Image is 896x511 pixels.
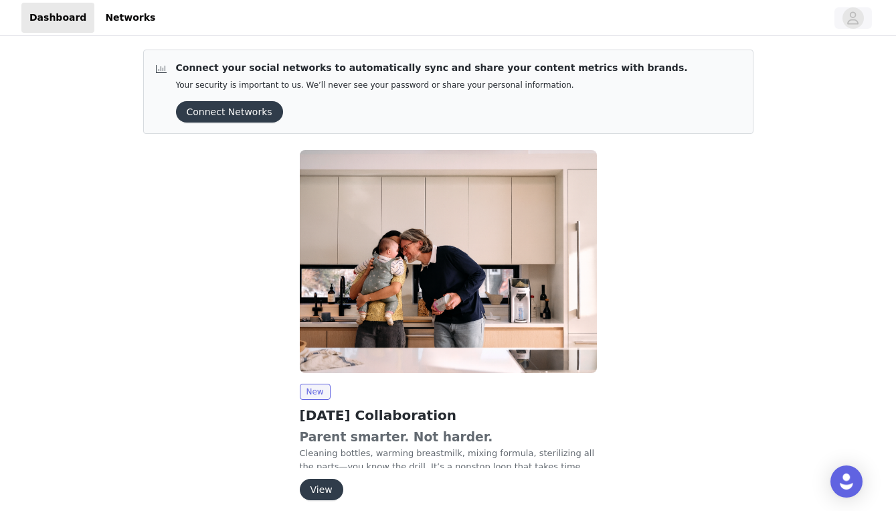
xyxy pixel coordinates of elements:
p: Connect your social networks to automatically sync and share your content metrics with brands. [176,61,688,75]
span: New [300,384,331,400]
h2: [DATE] Collaboration [300,405,597,425]
strong: Parent smarter. Not harder. [300,430,493,444]
a: Networks [97,3,163,33]
div: Open Intercom Messenger [830,465,863,498]
button: Connect Networks [176,101,283,123]
div: avatar [846,7,859,29]
a: View [300,485,343,495]
p: Your security is important to us. We’ll never see your password or share your personal information. [176,80,688,90]
p: Cleaning bottles, warming breastmilk, mixing formula, sterilizing all the parts—you know the dril... [300,428,597,473]
button: View [300,479,343,500]
img: Baby Brezza [300,150,597,373]
a: Dashboard [21,3,94,33]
